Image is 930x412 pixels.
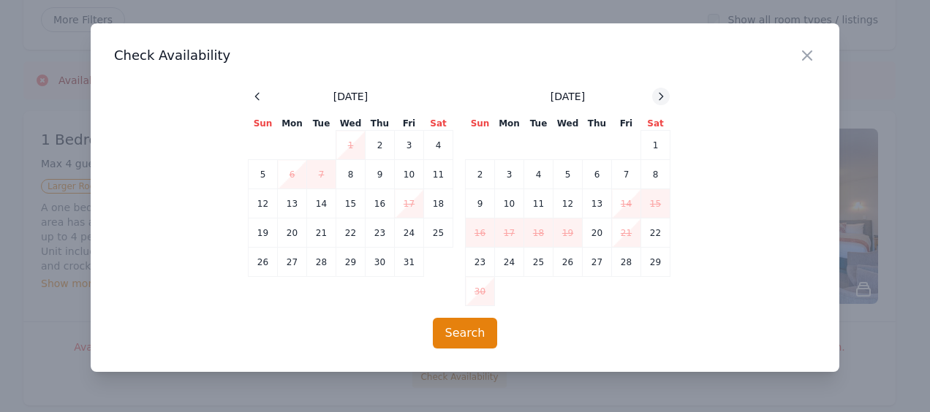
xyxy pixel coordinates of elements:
[466,248,495,277] td: 23
[307,248,336,277] td: 28
[466,189,495,218] td: 9
[307,189,336,218] td: 14
[495,218,524,248] td: 17
[553,218,583,248] td: 19
[395,248,424,277] td: 31
[641,160,670,189] td: 8
[641,248,670,277] td: 29
[307,117,336,131] th: Tue
[333,89,368,104] span: [DATE]
[336,218,366,248] td: 22
[583,218,612,248] td: 20
[395,218,424,248] td: 24
[366,117,395,131] th: Thu
[495,117,524,131] th: Mon
[612,218,641,248] td: 21
[524,218,553,248] td: 18
[583,189,612,218] td: 13
[583,117,612,131] th: Thu
[395,117,424,131] th: Fri
[583,160,612,189] td: 6
[278,248,307,277] td: 27
[495,160,524,189] td: 3
[495,248,524,277] td: 24
[612,248,641,277] td: 28
[278,189,307,218] td: 13
[307,160,336,189] td: 7
[307,218,336,248] td: 21
[641,189,670,218] td: 15
[553,160,583,189] td: 5
[466,218,495,248] td: 16
[641,117,670,131] th: Sat
[553,248,583,277] td: 26
[366,189,395,218] td: 16
[395,131,424,160] td: 3
[553,117,583,131] th: Wed
[424,117,453,131] th: Sat
[249,117,278,131] th: Sun
[466,277,495,306] td: 30
[278,117,307,131] th: Mon
[336,189,366,218] td: 15
[336,131,366,160] td: 1
[466,117,495,131] th: Sun
[641,131,670,160] td: 1
[424,160,453,189] td: 11
[424,218,453,248] td: 25
[524,189,553,218] td: 11
[366,248,395,277] td: 30
[395,160,424,189] td: 10
[424,189,453,218] td: 18
[433,318,498,348] button: Search
[366,160,395,189] td: 9
[249,218,278,248] td: 19
[524,160,553,189] td: 4
[249,248,278,277] td: 26
[249,189,278,218] td: 12
[583,248,612,277] td: 27
[524,248,553,277] td: 25
[366,218,395,248] td: 23
[551,89,585,104] span: [DATE]
[336,248,366,277] td: 29
[612,160,641,189] td: 7
[553,189,583,218] td: 12
[249,160,278,189] td: 5
[278,160,307,189] td: 6
[612,189,641,218] td: 14
[366,131,395,160] td: 2
[495,189,524,218] td: 10
[395,189,424,218] td: 17
[336,117,366,131] th: Wed
[336,160,366,189] td: 8
[641,218,670,248] td: 22
[424,131,453,160] td: 4
[466,160,495,189] td: 2
[278,218,307,248] td: 20
[114,47,816,64] h3: Check Availability
[612,117,641,131] th: Fri
[524,117,553,131] th: Tue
